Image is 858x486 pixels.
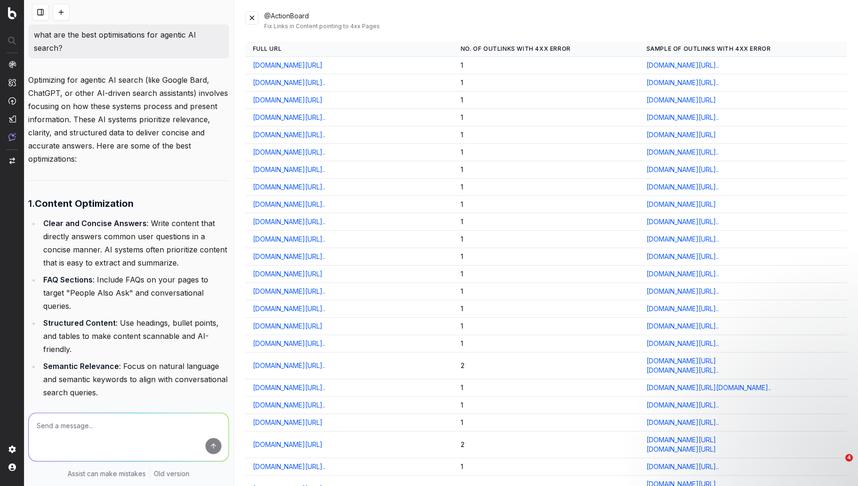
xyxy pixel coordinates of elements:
[646,356,716,366] a: [DOMAIN_NAME][URL]
[253,440,323,449] a: [DOMAIN_NAME][URL]
[43,275,93,284] strong: FAQ Sections
[453,126,639,144] td: 1
[453,57,639,74] td: 1
[453,179,639,196] td: 1
[646,130,716,140] a: [DOMAIN_NAME][URL]
[453,196,639,213] td: 1
[646,235,719,244] a: [DOMAIN_NAME][URL]..
[8,446,16,453] img: Setting
[40,273,229,313] li: : Include FAQs on your pages to target "People Also Ask" and conversational queries.
[646,339,719,348] a: [DOMAIN_NAME][URL]..
[453,248,639,266] td: 1
[453,414,639,431] td: 1
[8,115,16,123] img: Studio
[253,165,325,174] a: [DOMAIN_NAME][URL]..
[646,148,719,157] a: [DOMAIN_NAME][URL]..
[43,318,116,328] strong: Structured Content
[253,462,325,471] a: [DOMAIN_NAME][URL]..
[253,304,325,314] a: [DOMAIN_NAME][URL]..
[646,304,719,314] a: [DOMAIN_NAME][URL]..
[35,198,134,209] strong: Content Optimization
[253,148,325,157] a: [DOMAIN_NAME][URL]..
[253,130,325,140] a: [DOMAIN_NAME][URL]..
[253,383,325,392] a: [DOMAIN_NAME][URL]..
[646,366,719,375] a: [DOMAIN_NAME][URL]..
[453,458,639,476] td: 1
[253,182,325,192] a: [DOMAIN_NAME][URL]..
[28,196,229,211] h3: 1.
[646,182,719,192] a: [DOMAIN_NAME][URL]..
[646,445,716,454] a: [DOMAIN_NAME][URL]
[43,361,119,371] strong: Semantic Relevance
[453,109,639,126] td: 1
[453,431,639,458] td: 2
[453,231,639,248] td: 1
[646,435,716,445] a: [DOMAIN_NAME][URL]
[639,41,847,57] th: Sample of Outlinks with 4xx Error
[453,92,639,109] td: 1
[453,397,639,414] td: 1
[28,73,229,165] p: Optimizing for agentic AI search (like Google Bard, ChatGPT, or other AI-driven search assistants...
[253,113,325,122] a: [DOMAIN_NAME][URL]..
[253,269,323,279] a: [DOMAIN_NAME][URL]
[245,41,453,57] th: Full URL
[34,28,223,55] p: what are the best optimisations for agentic AI search?
[646,113,719,122] a: [DOMAIN_NAME][URL]..
[253,361,325,370] a: [DOMAIN_NAME][URL]..
[253,400,325,410] a: [DOMAIN_NAME][URL]..
[40,217,229,269] li: : Write content that directly answers common user questions in a concise manner. AI systems often...
[40,316,229,356] li: : Use headings, bullet points, and tables to make content scannable and AI-friendly.
[253,217,325,227] a: [DOMAIN_NAME][URL]..
[8,7,16,19] img: Botify logo
[453,318,639,335] td: 1
[253,78,325,87] a: [DOMAIN_NAME][URL]..
[43,219,147,228] strong: Clear and Concise Answers
[826,454,849,477] iframe: Intercom live chat
[8,133,16,141] img: Assist
[68,469,146,478] p: Assist can make mistakes
[8,97,16,105] img: Activation
[8,463,16,471] img: My account
[646,252,719,261] a: [DOMAIN_NAME][URL]..
[646,61,719,70] a: [DOMAIN_NAME][URL]..
[453,213,639,231] td: 1
[453,283,639,300] td: 1
[453,41,639,57] th: No. of Outlinks with 4xx Error
[253,200,325,209] a: [DOMAIN_NAME][URL]..
[8,78,16,86] img: Intelligence
[9,157,15,164] img: Switch project
[453,266,639,283] td: 1
[646,78,719,87] a: [DOMAIN_NAME][URL]..
[646,400,719,410] a: [DOMAIN_NAME][URL]..
[845,454,853,462] span: 4
[646,95,716,105] a: [DOMAIN_NAME][URL]
[264,11,847,30] div: @ActionBoard
[253,252,325,261] a: [DOMAIN_NAME][URL]..
[453,379,639,397] td: 1
[646,200,716,209] a: [DOMAIN_NAME][URL]
[253,61,323,70] a: [DOMAIN_NAME][URL]
[453,300,639,318] td: 1
[646,287,719,296] a: [DOMAIN_NAME][URL]..
[453,161,639,179] td: 1
[646,383,771,392] a: [DOMAIN_NAME][URL][DOMAIN_NAME]..
[453,144,639,161] td: 1
[453,353,639,379] td: 2
[253,339,325,348] a: [DOMAIN_NAME][URL]..
[40,360,229,399] li: : Focus on natural language and semantic keywords to align with conversational search queries.
[253,287,325,296] a: [DOMAIN_NAME][URL]..
[253,418,323,427] a: [DOMAIN_NAME][URL]
[453,74,639,92] td: 1
[264,23,847,30] div: Fix Links in Content pointing to 4xx Pages
[253,235,325,244] a: [DOMAIN_NAME][URL]..
[154,469,189,478] a: Old version
[253,321,323,331] a: [DOMAIN_NAME][URL]
[453,335,639,353] td: 1
[646,418,719,427] a: [DOMAIN_NAME][URL]..
[646,321,719,331] a: [DOMAIN_NAME][URL]..
[646,269,719,279] a: [DOMAIN_NAME][URL]..
[8,61,16,68] img: Analytics
[646,165,719,174] a: [DOMAIN_NAME][URL]..
[646,462,719,471] a: [DOMAIN_NAME][URL]..
[646,217,719,227] a: [DOMAIN_NAME][URL]..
